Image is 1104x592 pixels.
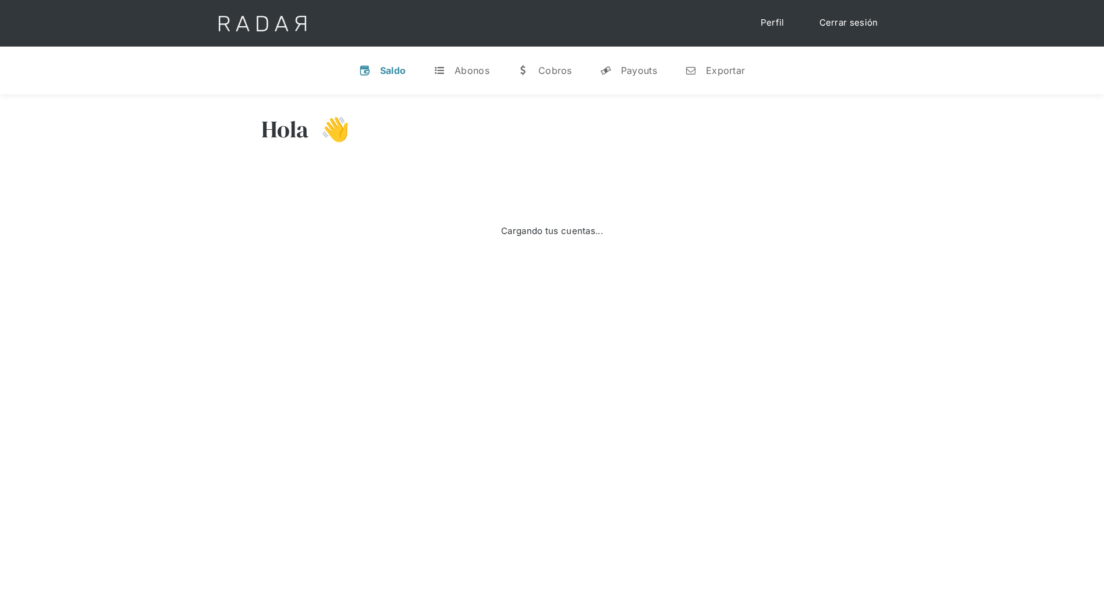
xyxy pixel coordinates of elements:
div: Saldo [380,65,406,76]
div: w [517,65,529,76]
div: Abonos [455,65,489,76]
div: y [600,65,612,76]
a: Perfil [749,12,796,34]
div: t [434,65,445,76]
a: Cerrar sesión [808,12,890,34]
div: Payouts [621,65,657,76]
div: Exportar [706,65,745,76]
div: v [359,65,371,76]
div: Cargando tus cuentas... [501,225,603,238]
div: n [685,65,697,76]
h3: Hola [261,115,309,144]
div: Cobros [538,65,572,76]
h3: 👋 [309,115,350,144]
